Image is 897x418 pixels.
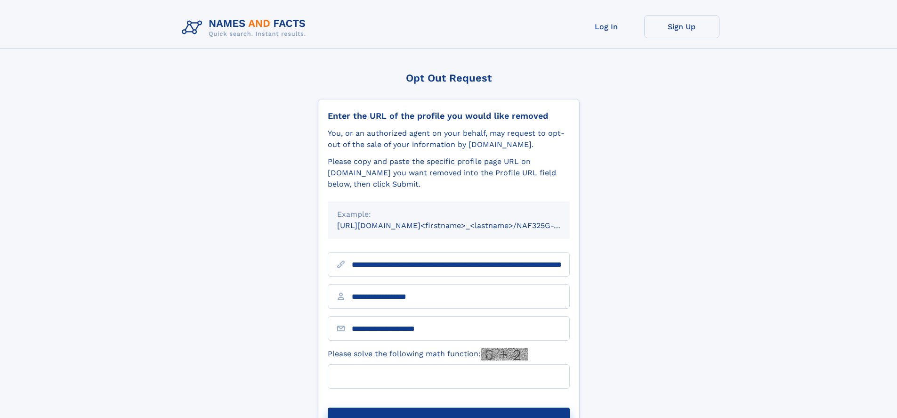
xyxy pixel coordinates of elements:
a: Sign Up [644,15,719,38]
small: [URL][DOMAIN_NAME]<firstname>_<lastname>/NAF325G-xxxxxxxx [337,221,588,230]
div: Please copy and paste the specific profile page URL on [DOMAIN_NAME] you want removed into the Pr... [328,156,570,190]
div: Enter the URL of the profile you would like removed [328,111,570,121]
div: Opt Out Request [318,72,580,84]
div: You, or an authorized agent on your behalf, may request to opt-out of the sale of your informatio... [328,128,570,150]
a: Log In [569,15,644,38]
img: Logo Names and Facts [178,15,314,41]
label: Please solve the following math function: [328,348,528,361]
div: Example: [337,209,560,220]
